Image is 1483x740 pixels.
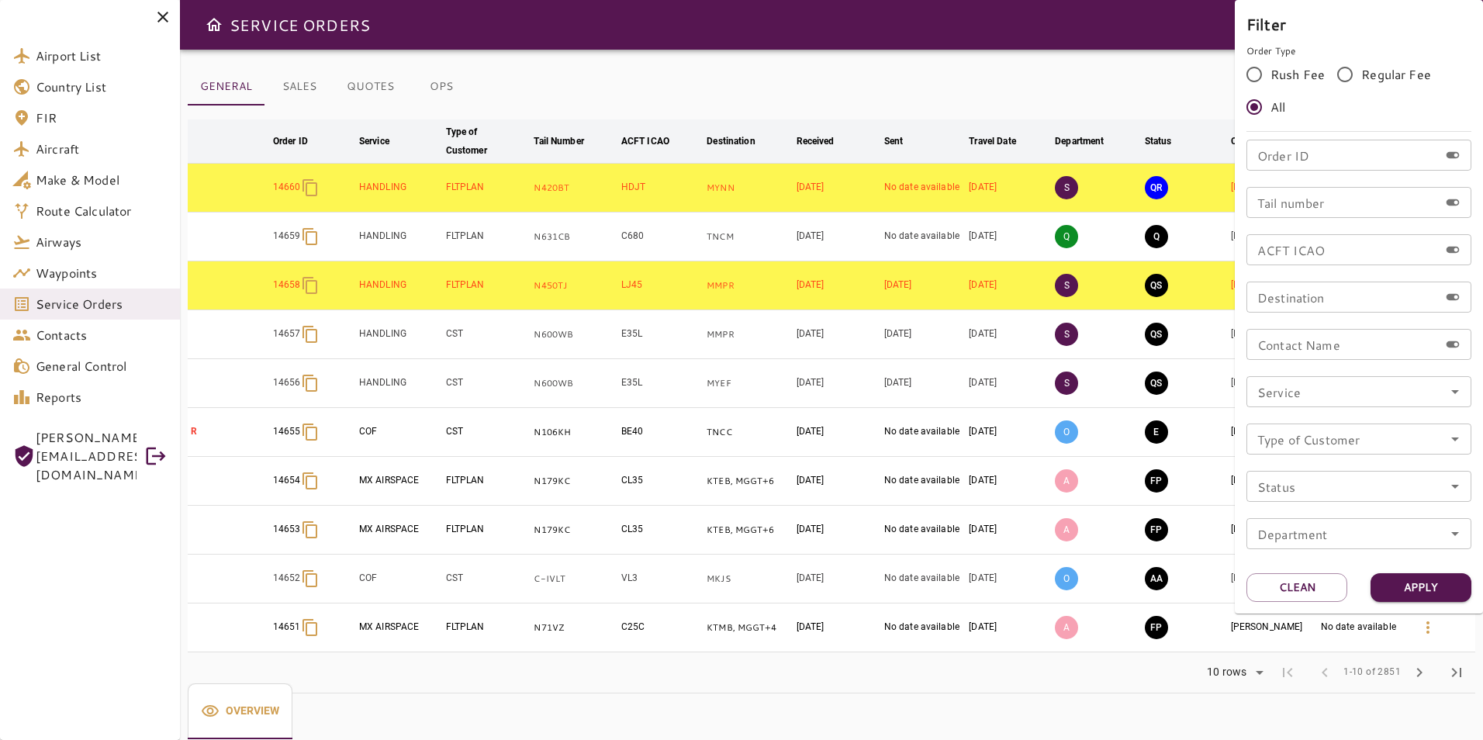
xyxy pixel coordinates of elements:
[1444,428,1466,450] button: Open
[1246,58,1471,123] div: rushFeeOrder
[1270,65,1325,84] span: Rush Fee
[1270,98,1285,116] span: All
[1246,12,1471,36] h6: Filter
[1246,573,1347,602] button: Clean
[1371,573,1471,602] button: Apply
[1444,523,1466,545] button: Open
[1361,65,1431,84] span: Regular Fee
[1444,475,1466,497] button: Open
[1444,381,1466,403] button: Open
[1246,44,1471,58] p: Order Type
